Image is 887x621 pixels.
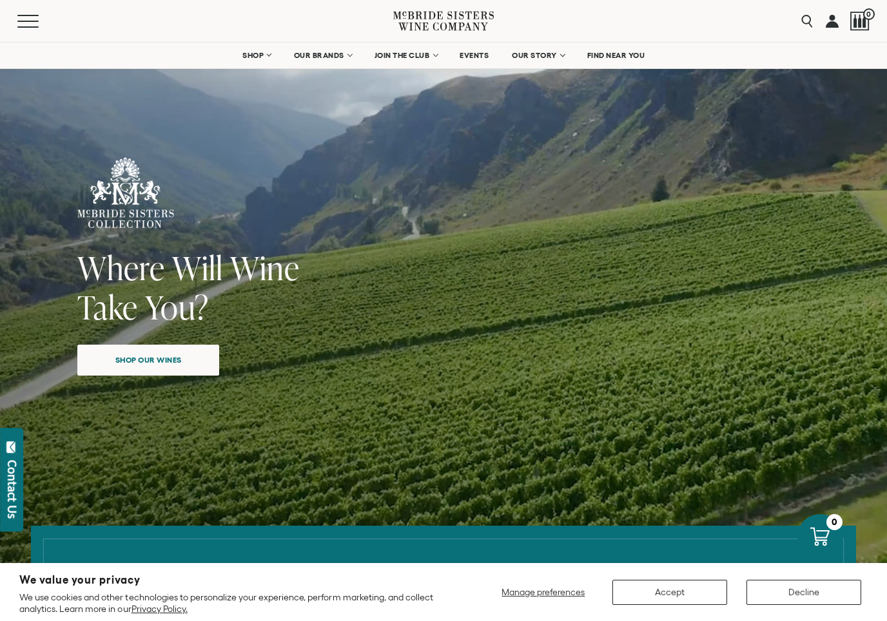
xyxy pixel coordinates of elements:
button: Accept [612,580,727,605]
h2: We value your privacy [19,575,451,586]
p: We use cookies and other technologies to personalize your experience, perform marketing, and coll... [19,591,451,615]
a: FIND NEAR YOU [579,43,654,68]
button: Mobile Menu Trigger [17,15,64,28]
a: SHOP [234,43,279,68]
span: SHOP [242,51,264,60]
a: EVENTS [451,43,497,68]
span: You? [145,285,209,329]
span: Where [77,245,165,290]
div: Contact Us [6,460,19,519]
span: FIND NEAR YOU [587,51,645,60]
span: JOIN THE CLUB [375,51,430,60]
a: Shop our wines [77,345,219,376]
button: Decline [746,580,861,605]
span: OUR BRANDS [294,51,344,60]
span: Wine [230,245,300,290]
span: 0 [863,8,875,20]
a: JOIN THE CLUB [366,43,445,68]
a: OUR BRANDS [286,43,360,68]
span: OUR STORY [512,51,557,60]
a: Privacy Policy. [132,604,188,614]
button: Manage preferences [494,580,593,605]
span: Will [172,245,223,290]
div: 0 [826,514,843,530]
span: Shop our wines [93,347,204,372]
span: Take [77,285,138,329]
span: EVENTS [460,51,489,60]
span: Manage preferences [502,587,585,597]
a: OUR STORY [503,43,572,68]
